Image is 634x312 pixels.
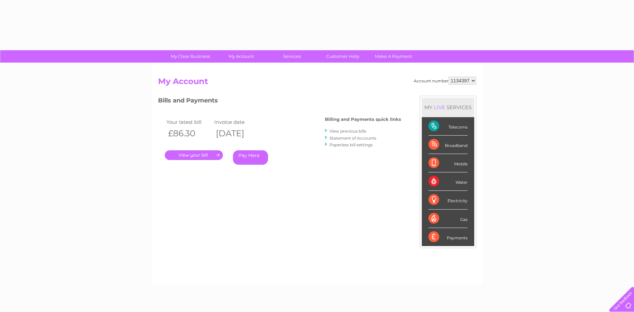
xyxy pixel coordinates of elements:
a: . [165,150,223,160]
a: Customer Help [315,50,370,63]
div: Account number [414,77,476,85]
h4: Billing and Payments quick links [325,117,401,122]
div: Payments [428,228,468,246]
div: Water [428,172,468,191]
div: Electricity [428,191,468,209]
th: [DATE] [213,127,261,140]
h2: My Account [158,77,476,89]
div: Gas [428,210,468,228]
a: Services [264,50,320,63]
a: Make A Payment [366,50,421,63]
td: Invoice date [213,118,261,127]
a: Statement of Accounts [330,136,376,141]
h3: Bills and Payments [158,96,401,107]
a: View previous bills [330,129,366,134]
div: Telecoms [428,117,468,136]
a: Pay Here [233,150,268,165]
div: LIVE [432,104,447,110]
td: Your latest bill [165,118,213,127]
a: My Account [214,50,269,63]
th: £86.30 [165,127,213,140]
a: My Clear Business [163,50,218,63]
div: Mobile [428,154,468,172]
a: Paperless bill settings [330,142,373,147]
div: MY SERVICES [422,98,474,117]
div: Broadband [428,136,468,154]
